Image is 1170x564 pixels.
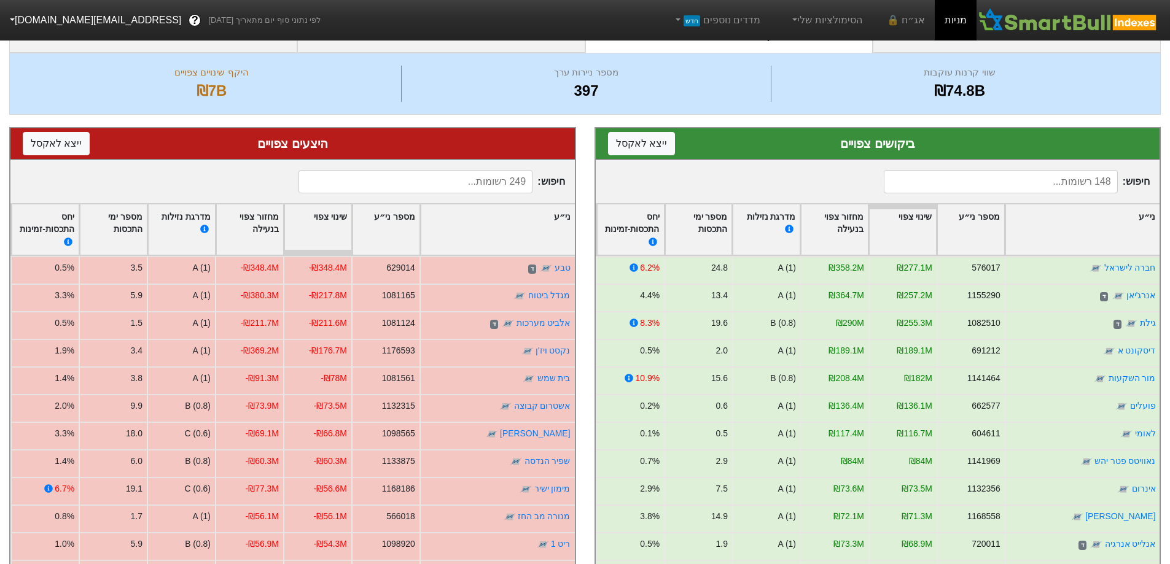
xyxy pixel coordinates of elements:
[528,265,536,274] span: ד
[833,510,864,523] div: ₪72.1M
[785,8,867,33] a: הסימולציות שלי
[711,510,727,523] div: 14.9
[382,317,415,330] div: 1081124
[801,204,868,255] div: Toggle SortBy
[193,372,211,385] div: A (1)
[829,400,864,412] div: ₪136.4M
[25,66,398,80] div: היקף שינויים צפויים
[716,427,727,440] div: 0.5
[55,482,74,495] div: 6.7%
[131,289,142,302] div: 5.9
[382,372,415,385] div: 1081561
[1139,318,1155,328] a: גילת
[314,400,347,412] div: -₪73.5M
[967,455,1000,468] div: 1141969
[972,261,1000,274] div: 576017
[902,538,932,550] div: ₪68.9M
[513,290,526,303] img: tase link
[1094,373,1106,385] img: tase link
[716,400,727,412] div: 0.6
[897,427,932,440] div: ₪116.7M
[23,134,563,153] div: היצעים צפויים
[246,482,279,495] div: -₪77.3M
[55,538,74,550] div: 1.0%
[55,510,74,523] div: 0.8%
[148,204,215,255] div: Toggle SortBy
[635,372,659,385] div: 10.9%
[193,510,211,523] div: A (1)
[778,482,795,495] div: A (1)
[1090,263,1102,275] img: tase link
[55,289,74,302] div: 3.3%
[55,317,74,330] div: 0.5%
[25,80,398,102] div: ₪7B
[216,204,283,255] div: Toggle SortBy
[246,372,279,385] div: -₪91.3M
[716,455,727,468] div: 2.9
[1099,292,1107,302] span: ד
[131,372,142,385] div: 3.8
[382,289,415,302] div: 1081165
[967,510,1000,523] div: 1168558
[309,289,347,302] div: -₪217.8M
[774,80,1145,102] div: ₪74.8B
[23,132,90,155] button: ייצא לאקסל
[774,66,1145,80] div: שווי קרנות עוקבות
[152,211,211,249] div: מדרגת נזילות
[55,344,74,357] div: 1.9%
[514,401,571,411] a: אשטרום קבוצה
[131,344,142,357] div: 3.4
[897,400,932,412] div: ₪136.1M
[1080,456,1092,468] img: tase link
[640,317,660,330] div: 8.3%
[521,346,534,358] img: tase link
[711,261,727,274] div: 24.8
[684,15,700,26] span: חדש
[314,455,347,468] div: -₪60.3M
[904,372,932,385] div: ₪182M
[640,538,660,550] div: 0.5%
[1113,320,1121,330] span: ד
[536,346,571,355] a: נקסט ויז'ן
[382,427,415,440] div: 1098565
[1115,401,1128,413] img: tase link
[897,261,932,274] div: ₪277.1M
[184,427,211,440] div: C (0.6)
[665,204,732,255] div: Toggle SortBy
[241,289,279,302] div: -₪380.3M
[733,204,800,255] div: Toggle SortBy
[386,261,415,274] div: 629014
[1134,428,1155,438] a: לאומי
[246,427,279,440] div: -₪69.1M
[241,317,279,330] div: -₪211.7M
[126,427,142,440] div: 18.0
[1104,263,1155,272] a: חברה לישראל
[778,261,795,274] div: A (1)
[972,344,1000,357] div: 691212
[193,317,211,330] div: A (1)
[884,170,1150,193] span: חיפוש :
[778,455,795,468] div: A (1)
[309,261,347,274] div: -₪348.4M
[534,484,571,493] a: מימון ישיר
[518,511,571,521] a: מנורה מב החז
[608,132,675,155] button: ייצא לאקסל
[829,289,864,302] div: ₪364.7M
[246,510,279,523] div: -₪56.1M
[131,317,142,330] div: 1.5
[246,400,279,412] div: -₪73.9M
[640,261,660,274] div: 6.2%
[1071,511,1083,523] img: tase link
[902,482,932,495] div: ₪73.5M
[208,14,321,26] span: לפי נתוני סוף יום מתאריך [DATE]
[601,211,660,249] div: יחס התכסות-זמינות
[16,211,74,249] div: יחס התכסות-זמינות
[833,482,864,495] div: ₪73.6M
[884,170,1118,193] input: 148 רשומות...
[897,289,932,302] div: ₪257.2M
[499,401,512,413] img: tase link
[241,344,279,357] div: -₪369.2M
[537,539,549,551] img: tase link
[502,318,514,330] img: tase link
[551,539,571,549] a: ריט 1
